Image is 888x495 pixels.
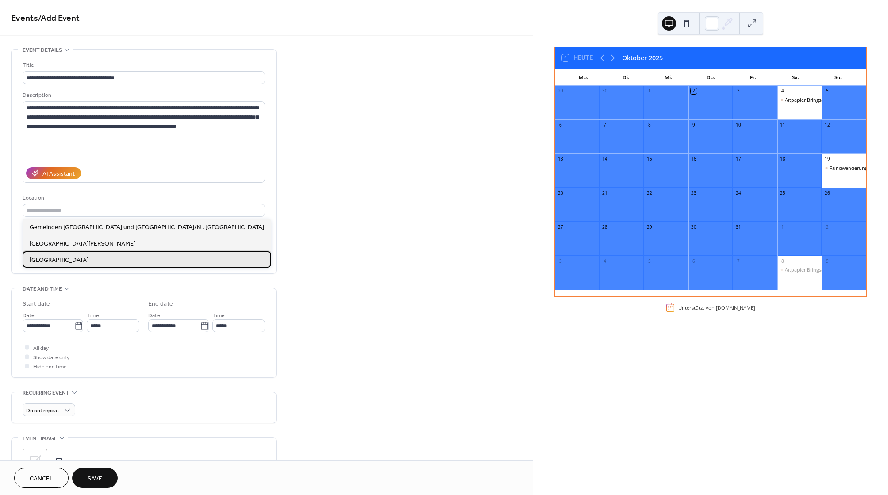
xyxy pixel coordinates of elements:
div: Altpapier-Bringsammlung [785,96,843,103]
div: 6 [691,258,697,264]
div: 30 [691,224,697,230]
div: 13 [557,156,564,162]
span: Date and time [23,284,62,294]
div: Di. [604,69,647,86]
div: 7 [735,258,742,264]
div: 29 [646,224,653,230]
div: 19 [824,156,830,162]
span: Recurring event [23,388,69,398]
div: 8 [780,258,786,264]
button: Save [72,468,118,488]
div: 24 [735,190,742,196]
div: 2 [824,224,830,230]
div: Rundwanderung im Jurapark Aargau [822,165,866,171]
div: Altpapier-Bringsammlung [777,96,822,103]
div: 23 [691,190,697,196]
div: Altpapier-Bringsammlung [785,266,843,273]
div: 8 [646,122,653,128]
div: 2 [691,88,697,94]
button: AI Assistant [26,167,81,179]
div: Location [23,193,263,203]
span: Event details [23,46,62,55]
div: 12 [824,122,830,128]
div: 21 [602,190,608,196]
div: 7 [602,122,608,128]
span: Event image [23,434,57,443]
div: Start date [23,299,50,309]
div: 20 [557,190,564,196]
div: 18 [780,156,786,162]
div: 4 [780,88,786,94]
div: 14 [602,156,608,162]
div: 28 [602,224,608,230]
div: 5 [824,88,830,94]
span: Time [212,311,225,320]
div: 29 [557,88,564,94]
div: 3 [557,258,564,264]
button: Cancel [14,468,69,488]
div: Sa. [774,69,817,86]
span: Hide end time [33,362,67,372]
span: Cancel [30,474,53,483]
div: 11 [780,122,786,128]
span: / Add Event [38,10,80,27]
div: Altpapier-Bringsammlung [777,266,822,273]
div: ; [23,449,47,474]
span: Time [87,311,99,320]
span: Date [148,311,160,320]
div: 5 [646,258,653,264]
div: 16 [691,156,697,162]
div: 22 [646,190,653,196]
div: 27 [557,224,564,230]
div: 9 [824,258,830,264]
span: Save [88,474,102,483]
div: End date [148,299,173,309]
div: 1 [780,224,786,230]
div: Title [23,61,263,70]
div: 15 [646,156,653,162]
a: Events [11,10,38,27]
div: 6 [557,122,564,128]
div: 4 [602,258,608,264]
span: Date [23,311,35,320]
div: 26 [824,190,830,196]
div: 9 [691,122,697,128]
span: Gemeinden [GEOGRAPHIC_DATA] und [GEOGRAPHIC_DATA]/Kt. [GEOGRAPHIC_DATA] [30,223,264,232]
div: Do. [689,69,732,86]
div: 10 [735,122,742,128]
div: 25 [780,190,786,196]
span: Show date only [33,353,69,362]
span: [GEOGRAPHIC_DATA][PERSON_NAME] [30,239,135,249]
div: Unterstützt von [678,304,755,311]
div: 1 [646,88,653,94]
div: 3 [735,88,742,94]
div: AI Assistant [42,169,75,179]
div: Mi. [647,69,689,86]
div: 30 [602,88,608,94]
div: Mo. [562,69,604,86]
a: [DOMAIN_NAME] [716,304,755,311]
div: Fr. [732,69,774,86]
span: Do not repeat [26,406,59,416]
span: [GEOGRAPHIC_DATA] [30,256,88,265]
div: Oktober 2025 [622,53,663,63]
div: So. [817,69,859,86]
div: 31 [735,224,742,230]
div: Description [23,91,263,100]
span: All day [33,344,49,353]
div: 17 [735,156,742,162]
